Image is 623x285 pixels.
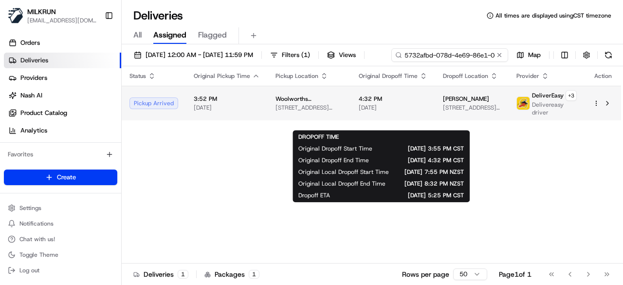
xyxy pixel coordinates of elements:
[346,191,464,199] span: [DATE] 5:25 PM CST
[339,51,356,59] span: Views
[4,217,117,230] button: Notifications
[4,35,121,51] a: Orders
[388,145,464,152] span: [DATE] 3:55 PM CST
[359,104,427,112] span: [DATE]
[443,104,501,112] span: [STREET_ADDRESS][PERSON_NAME]
[194,72,250,80] span: Original Pickup Time
[532,101,577,116] span: Delivereasy driver
[443,72,488,80] span: Dropoff Location
[20,109,67,117] span: Product Catalog
[517,97,530,110] img: delivereasy_logo.png
[19,235,55,243] span: Chat with us!
[359,95,427,103] span: 4:32 PM
[512,48,545,62] button: Map
[516,72,539,80] span: Provider
[133,269,188,279] div: Deliveries
[20,74,47,82] span: Providers
[4,88,121,103] a: Nash AI
[495,12,611,19] span: All times are displayed using CST timezone
[249,270,259,279] div: 1
[532,92,564,99] span: DeliverEasy
[566,90,577,101] button: +3
[275,72,318,80] span: Pickup Location
[4,53,121,68] a: Deliveries
[401,180,464,188] span: [DATE] 8:32 PM NZST
[385,156,464,164] span: [DATE] 4:32 PM CST
[275,95,343,103] span: Woolworths Supermarket [GEOGRAPHIC_DATA] - Timaru Countdown
[301,51,310,59] span: ( 1 )
[323,48,360,62] button: Views
[19,204,41,212] span: Settings
[4,70,121,86] a: Providers
[8,8,23,23] img: MILKRUN
[602,48,615,62] button: Refresh
[194,104,260,112] span: [DATE]
[391,48,508,62] input: Type to search
[133,8,183,23] h1: Deliveries
[298,133,339,141] span: DROPOFF TIME
[4,147,117,162] div: Favorites
[275,104,343,112] span: [STREET_ADDRESS][PERSON_NAME]
[4,105,121,121] a: Product Catalog
[404,168,464,176] span: [DATE] 7:55 PM NZST
[266,48,314,62] button: Filters(1)
[443,95,489,103] span: [PERSON_NAME]
[194,95,260,103] span: 3:52 PM
[146,51,253,59] span: [DATE] 12:00 AM - [DATE] 11:59 PM
[298,145,372,152] span: Original Dropoff Start Time
[4,4,101,27] button: MILKRUNMILKRUN[EMAIL_ADDRESS][DOMAIN_NAME]
[4,248,117,262] button: Toggle Theme
[27,17,97,24] button: [EMAIL_ADDRESS][DOMAIN_NAME]
[198,29,227,41] span: Flagged
[4,170,117,185] button: Create
[499,269,531,279] div: Page 1 of 1
[298,156,369,164] span: Original Dropoff End Time
[19,251,58,259] span: Toggle Theme
[129,72,146,80] span: Status
[20,56,48,65] span: Deliveries
[4,232,117,246] button: Chat with us!
[298,168,389,176] span: Original Local Dropoff Start Time
[298,180,385,188] span: Original Local Dropoff End Time
[19,266,39,274] span: Log out
[57,173,76,182] span: Create
[133,29,142,41] span: All
[4,264,117,277] button: Log out
[204,269,259,279] div: Packages
[178,270,188,279] div: 1
[593,72,613,80] div: Action
[359,72,418,80] span: Original Dropoff Time
[20,91,42,100] span: Nash AI
[528,51,541,59] span: Map
[402,269,449,279] p: Rows per page
[4,123,121,138] a: Analytics
[19,220,54,228] span: Notifications
[27,7,56,17] button: MILKRUN
[298,191,330,199] span: Dropoff ETA
[282,51,310,59] span: Filters
[4,201,117,215] button: Settings
[20,38,40,47] span: Orders
[20,126,47,135] span: Analytics
[129,48,257,62] button: [DATE] 12:00 AM - [DATE] 11:59 PM
[153,29,186,41] span: Assigned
